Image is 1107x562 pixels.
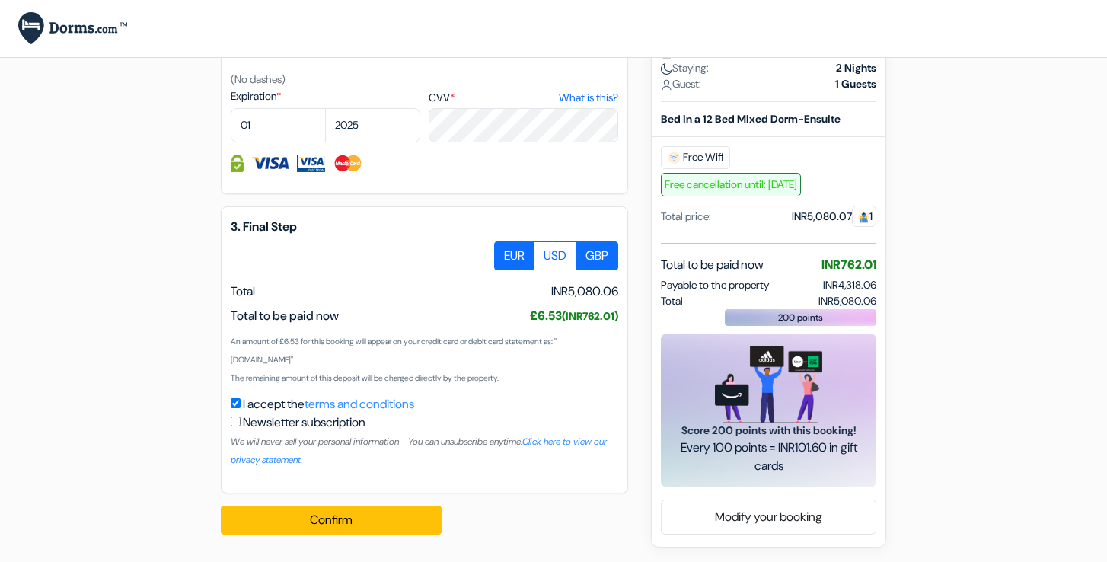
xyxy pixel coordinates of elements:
img: gift_card_hero_new.png [715,345,822,422]
div: Total price: [661,208,711,224]
span: 200 points [778,310,823,324]
img: Master Card [333,155,364,172]
img: Credit card information fully secured and encrypted [231,155,244,172]
span: INR762.01 [821,256,876,272]
img: Dorms.com [18,12,127,45]
img: user_icon.svg [661,78,672,90]
a: What is this? [559,90,618,106]
span: INR5,080.06 [818,292,876,308]
span: Score 200 points with this booking! [679,422,858,438]
label: GBP [576,241,618,270]
span: Staying: [661,59,709,75]
h5: 3. Final Step [231,219,618,234]
button: Confirm [221,506,442,535]
small: The remaining amount of this deposit will be charged directly by the property. [231,373,499,383]
img: Visa [251,155,289,172]
b: Bed in a 12 Bed Mixed Dorm-Ensuite [661,111,841,125]
a: Modify your booking [662,502,876,531]
span: Total [231,283,255,299]
strong: 2 Nights [836,59,876,75]
span: Total [661,292,683,308]
label: Newsletter subscription [243,414,365,432]
span: Free cancellation until: [DATE] [661,172,801,196]
small: We will never sell your personal information - You can unsubscribe anytime. [231,436,607,466]
label: EUR [494,241,534,270]
img: guest.svg [858,211,869,222]
div: Basic radio toggle button group [495,241,618,270]
span: Payable to the property [661,276,769,292]
a: terms and conditions [305,396,414,412]
span: Total to be paid now [661,255,764,273]
small: An amount of £6.53 for this booking will appear on your credit card or debit card statement as: "... [231,337,557,365]
label: I accept the [243,395,414,414]
img: Visa Electron [297,155,324,172]
small: (No dashes) [231,72,286,86]
span: 1 [852,205,876,226]
label: CVV [429,90,618,106]
span: Guest: [661,75,701,91]
img: free_wifi.svg [668,151,680,163]
span: Free Wifi [661,145,730,168]
strong: 1 Guests [835,75,876,91]
span: Every 100 points = INR101.60 in gift cards [679,438,858,474]
label: USD [534,241,576,270]
span: £6.53 [530,308,618,324]
label: Expiration [231,88,420,104]
span: INR4,318.06 [823,277,876,291]
small: (INR762.01) [562,309,618,323]
span: INR5,080.06 [551,283,618,301]
div: INR5,080.07 [792,208,876,224]
span: Total to be paid now [231,308,339,324]
img: moon.svg [661,62,672,74]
